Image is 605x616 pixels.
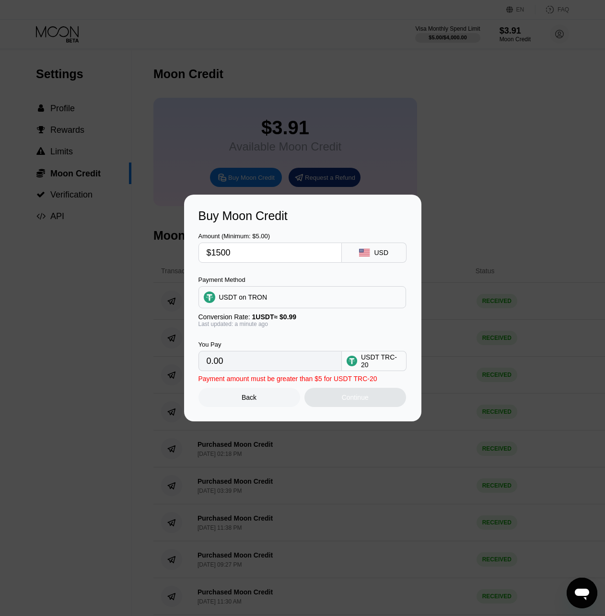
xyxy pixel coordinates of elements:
div: Back [198,388,300,407]
div: Buy Moon Credit [198,209,407,223]
div: Conversion Rate: [198,313,406,321]
iframe: Button to launch messaging window [567,578,597,608]
span: 1 USDT ≈ $0.99 [252,313,297,321]
input: $0.00 [207,243,334,262]
div: Amount (Minimum: $5.00) [198,232,342,240]
div: Back [242,394,256,401]
div: Last updated: a minute ago [198,321,406,327]
div: Payment amount must be greater than $5 for USDT TRC-20 [198,375,377,383]
div: USDT TRC-20 [361,353,401,369]
div: Payment Method [198,276,406,283]
div: USD [374,249,388,256]
div: You Pay [198,341,342,348]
